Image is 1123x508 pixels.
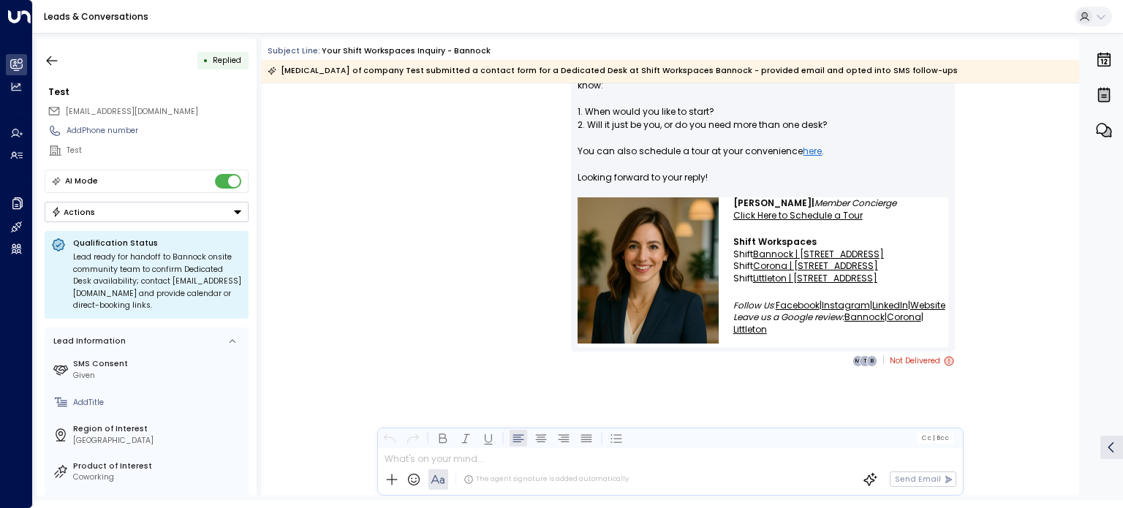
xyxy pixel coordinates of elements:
a: Leads & Conversations [44,10,148,23]
button: Actions [45,202,249,222]
span: Shift [733,260,753,273]
a: Click Here to Schedule a Tour [733,210,863,222]
span: Member Concierge [814,197,896,210]
div: • [203,50,208,70]
span: | [812,197,814,210]
p: Qualification Status [73,238,242,249]
div: AddPhone number [67,125,249,137]
div: B [866,355,878,367]
a: Website [910,300,945,312]
div: [MEDICAL_DATA] of company Test submitted a contact form for a Dedicated Desk at Shift Workspaces ... [268,64,958,78]
div: Given [73,370,244,382]
span: | [885,311,887,324]
a: here [803,145,822,158]
span: | [870,300,872,312]
span: Test@gmail.com [66,106,198,118]
label: Product of Interest [73,460,244,472]
div: AddTitle [73,397,244,409]
div: M [852,355,864,367]
button: Undo [381,429,398,447]
span: [EMAIL_ADDRESS][DOMAIN_NAME] [66,106,198,117]
label: Region of Interest [73,423,244,435]
div: Button group with a nested menu [45,202,249,222]
span: Shift [733,273,753,285]
a: Bannock [844,311,885,324]
div: T [859,355,871,367]
a: Instagram [822,300,870,312]
span: Shift [733,249,753,261]
a: Corona [887,311,921,324]
span: Shift Workspaces [733,236,817,249]
button: Cc|Bcc [917,433,953,443]
span: [PERSON_NAME] [733,197,812,210]
span: : [774,300,776,312]
div: Actions [51,207,96,217]
img: Emma [578,197,718,344]
a: Littleton [733,324,767,336]
div: AI Mode [65,174,98,189]
span: Cc Bcc [921,434,949,441]
span: Replied [213,55,241,66]
label: SMS Consent [73,358,244,370]
a: Littleton | [STREET_ADDRESS] [753,273,877,285]
div: Your Shift Workspaces Inquiry - Bannock [322,45,491,57]
div: Coworking [73,471,244,483]
div: Test [67,145,249,156]
div: [GEOGRAPHIC_DATA] [73,435,244,447]
div: Test [48,86,249,99]
span: | [932,434,934,441]
span: Not Delivered [890,354,955,368]
a: LinkedIn [872,300,908,312]
span: Subject Line: [268,45,320,56]
div: Lead Information [50,335,126,347]
a: Corona | [STREET_ADDRESS] [753,260,878,273]
span: | [820,300,822,312]
span: Leave us a Google review: [733,311,844,324]
a: Facebook [776,300,820,312]
button: Redo [404,429,421,447]
a: Bannock | [STREET_ADDRESS] [753,249,884,261]
div: Lead ready for handoff to Bannock onsite community team to confirm Dedicated Desk availability; c... [73,251,242,312]
span: | [921,311,923,324]
span: Follow Us [733,300,774,312]
div: The agent signature is added automatically [464,474,629,485]
span: | [908,300,910,312]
